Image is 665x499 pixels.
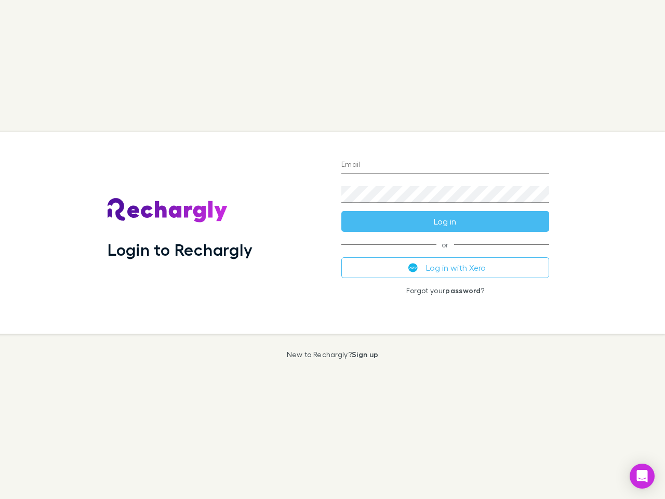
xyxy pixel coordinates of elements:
button: Log in [341,211,549,232]
a: password [445,286,481,295]
div: Open Intercom Messenger [630,464,655,489]
img: Xero's logo [408,263,418,272]
p: Forgot your ? [341,286,549,295]
img: Rechargly's Logo [108,198,228,223]
h1: Login to Rechargly [108,240,252,259]
a: Sign up [352,350,378,359]
p: New to Rechargly? [287,350,379,359]
span: or [341,244,549,245]
button: Log in with Xero [341,257,549,278]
